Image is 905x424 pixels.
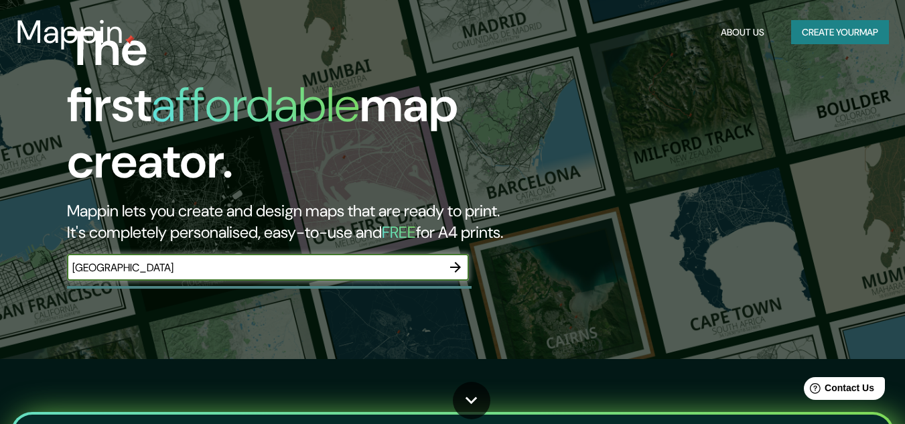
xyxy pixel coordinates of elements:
h2: Mappin lets you create and design maps that are ready to print. It's completely personalised, eas... [67,200,520,243]
iframe: Help widget launcher [786,372,890,409]
button: Create yourmap [791,20,889,45]
h1: The first map creator. [67,21,520,200]
input: Choose your favourite place [67,260,442,275]
img: mappin-pin [124,35,135,46]
h5: FREE [382,222,416,242]
button: About Us [715,20,770,45]
h1: affordable [151,74,360,136]
h3: Mappin [16,13,124,51]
